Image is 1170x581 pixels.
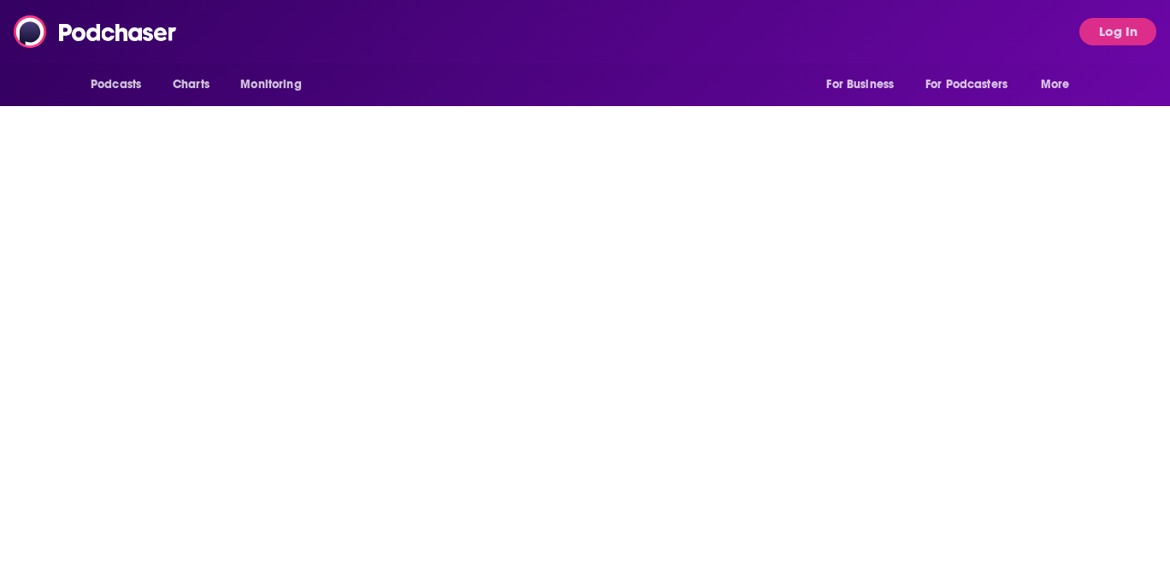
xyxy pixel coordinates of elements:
[240,73,301,97] span: Monitoring
[91,73,141,97] span: Podcasts
[925,73,1007,97] span: For Podcasters
[79,68,163,101] button: open menu
[826,73,894,97] span: For Business
[1079,18,1156,45] button: Log In
[1041,73,1070,97] span: More
[914,68,1032,101] button: open menu
[814,68,915,101] button: open menu
[228,68,323,101] button: open menu
[14,15,178,48] img: Podchaser - Follow, Share and Rate Podcasts
[1029,68,1091,101] button: open menu
[162,68,220,101] a: Charts
[173,73,210,97] span: Charts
